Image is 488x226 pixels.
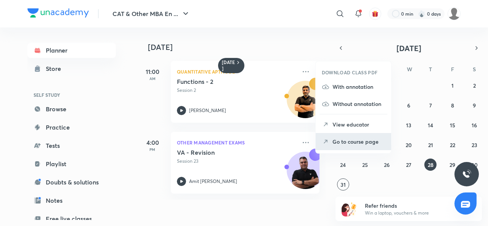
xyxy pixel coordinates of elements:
[189,107,226,114] p: [PERSON_NAME]
[369,8,381,20] button: avatar
[451,66,454,73] abbr: Friday
[177,138,297,147] p: Other Management Exams
[428,141,433,149] abbr: August 21, 2025
[406,122,411,129] abbr: August 13, 2025
[108,6,195,21] button: CAT & Other MBA En ...
[287,156,324,192] img: Avatar
[137,76,168,81] p: AM
[177,158,297,165] p: Session 23
[365,202,459,210] h6: Refer friends
[340,161,346,168] abbr: August 24, 2025
[177,78,272,85] h5: Functions - 2
[428,161,433,168] abbr: August 28, 2025
[27,61,116,76] a: Store
[372,10,379,17] img: avatar
[446,159,459,171] button: August 29, 2025
[451,82,454,89] abbr: August 1, 2025
[384,161,390,168] abbr: August 26, 2025
[449,161,455,168] abbr: August 29, 2025
[332,138,385,146] p: Go to course page
[359,159,371,171] button: August 25, 2025
[406,141,412,149] abbr: August 20, 2025
[446,79,459,91] button: August 1, 2025
[27,193,116,208] a: Notes
[406,161,411,168] abbr: August 27, 2025
[222,59,235,72] h6: [DATE]
[27,8,89,19] a: Company Logo
[27,156,116,172] a: Playlist
[46,64,66,73] div: Store
[332,100,385,108] p: Without annotation
[27,175,116,190] a: Doubts & solutions
[148,43,327,52] h4: [DATE]
[177,87,297,94] p: Session 2
[337,159,349,171] button: August 24, 2025
[346,43,471,53] button: [DATE]
[137,138,168,147] h5: 4:00
[403,119,415,131] button: August 13, 2025
[342,201,357,216] img: referral
[446,119,459,131] button: August 15, 2025
[362,161,368,168] abbr: August 25, 2025
[473,102,476,109] abbr: August 9, 2025
[381,159,393,171] button: August 26, 2025
[322,69,378,76] h6: DOWNLOAD CLASS PDF
[424,159,437,171] button: August 28, 2025
[473,66,476,73] abbr: Saturday
[396,43,421,53] span: [DATE]
[27,138,116,153] a: Tests
[448,7,461,20] img: Inshirah
[332,120,385,128] p: View educator
[177,149,272,156] h5: VA - Revision
[337,178,349,191] button: August 31, 2025
[177,67,297,76] p: Quantitative Aptitude
[429,66,432,73] abbr: Thursday
[424,99,437,111] button: August 7, 2025
[189,178,237,185] p: Amit [PERSON_NAME]
[407,66,412,73] abbr: Wednesday
[332,83,385,91] p: With annotation
[424,139,437,151] button: August 21, 2025
[471,161,478,168] abbr: August 30, 2025
[27,88,116,101] h6: SELF STUDY
[468,79,480,91] button: August 2, 2025
[403,139,415,151] button: August 20, 2025
[424,119,437,131] button: August 14, 2025
[137,147,168,152] p: PM
[446,99,459,111] button: August 8, 2025
[27,120,116,135] a: Practice
[27,8,89,18] img: Company Logo
[27,101,116,117] a: Browse
[407,102,410,109] abbr: August 6, 2025
[365,210,459,216] p: Win a laptop, vouchers & more
[468,99,480,111] button: August 9, 2025
[27,43,116,58] a: Planner
[450,122,455,129] abbr: August 15, 2025
[429,102,432,109] abbr: August 7, 2025
[340,181,346,188] abbr: August 31, 2025
[403,159,415,171] button: August 27, 2025
[472,141,477,149] abbr: August 23, 2025
[287,85,324,122] img: Avatar
[446,139,459,151] button: August 22, 2025
[451,102,454,109] abbr: August 8, 2025
[472,122,477,129] abbr: August 16, 2025
[428,122,433,129] abbr: August 14, 2025
[468,159,480,171] button: August 30, 2025
[418,10,425,18] img: streak
[473,82,476,89] abbr: August 2, 2025
[137,67,168,76] h5: 11:00
[462,170,471,179] img: ttu
[468,119,480,131] button: August 16, 2025
[468,139,480,151] button: August 23, 2025
[403,99,415,111] button: August 6, 2025
[450,141,455,149] abbr: August 22, 2025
